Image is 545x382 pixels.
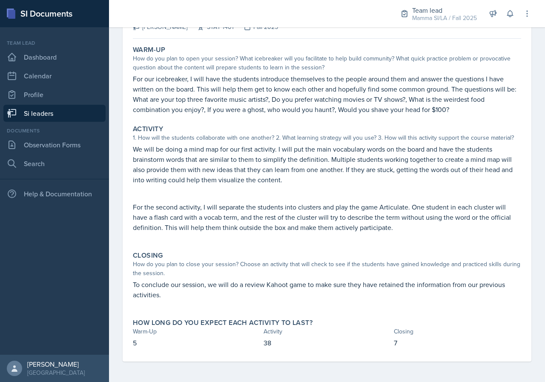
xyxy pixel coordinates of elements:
div: Documents [3,127,106,135]
div: Warm-Up [133,327,260,336]
div: How do you plan to open your session? What icebreaker will you facilitate to help build community... [133,54,521,72]
div: Activity [264,327,391,336]
a: Observation Forms [3,136,106,153]
label: Warm-Up [133,46,166,54]
div: [PERSON_NAME] [27,360,85,368]
label: Closing [133,251,163,260]
p: For our icebreaker, I will have the students introduce themselves to the people around them and a... [133,74,521,115]
p: We will be doing a mind map for our first activity. I will put the main vocabulary words on the b... [133,144,521,185]
div: [GEOGRAPHIC_DATA] [27,368,85,377]
div: Closing [394,327,521,336]
a: Search [3,155,106,172]
div: Team lead [3,39,106,47]
p: To conclude our session, we will do a review Kahoot game to make sure they have retained the info... [133,279,521,300]
div: How do you plan to close your session? Choose an activity that will check to see if the students ... [133,260,521,278]
a: Profile [3,86,106,103]
label: Activity [133,125,163,133]
p: 7 [394,338,521,348]
p: For the second activity, I will separate the students into clusters and play the game Articulate.... [133,202,521,233]
div: Help & Documentation [3,185,106,202]
div: 1. How will the students collaborate with one another? 2. What learning strategy will you use? 3.... [133,133,521,142]
div: Mamma SI/LA / Fall 2025 [412,14,477,23]
a: Calendar [3,67,106,84]
label: How long do you expect each activity to last? [133,319,313,327]
p: 38 [264,338,391,348]
p: 5 [133,338,260,348]
div: Team lead [412,5,477,15]
a: Dashboard [3,49,106,66]
a: Si leaders [3,105,106,122]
